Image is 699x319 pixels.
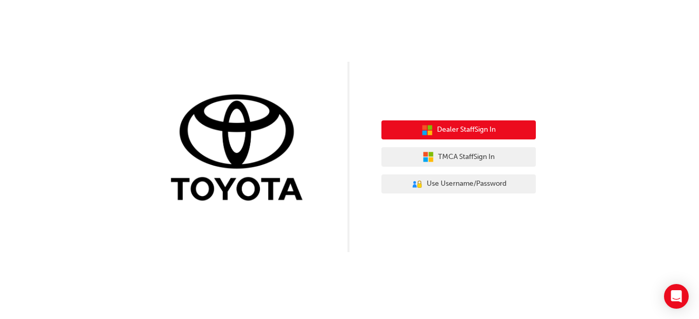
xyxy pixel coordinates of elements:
span: Use Username/Password [427,178,506,190]
button: Use Username/Password [381,174,536,194]
div: Open Intercom Messenger [664,284,689,309]
button: Dealer StaffSign In [381,120,536,140]
img: Trak [163,92,318,206]
button: TMCA StaffSign In [381,147,536,167]
span: TMCA Staff Sign In [438,151,495,163]
span: Dealer Staff Sign In [437,124,496,136]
